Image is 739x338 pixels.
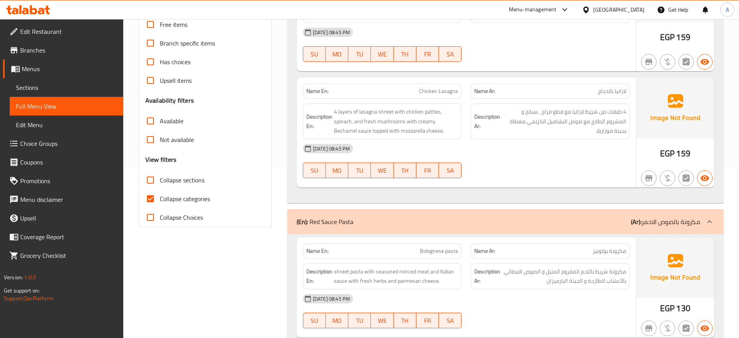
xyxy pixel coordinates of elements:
[636,77,714,138] img: Ae5nvW7+0k+MAAAAAElFTkSuQmCC
[348,163,371,178] button: TU
[306,165,323,176] span: SU
[306,49,323,60] span: SU
[10,116,123,134] a: Edit Menu
[419,165,436,176] span: FR
[348,46,371,62] button: TU
[310,29,353,36] span: [DATE] 08:45 PM
[660,301,674,316] span: EGP
[326,313,348,328] button: MO
[297,216,308,228] b: (En):
[439,313,461,328] button: SA
[334,267,458,286] span: shreet pasta with seasoned minced meat and Italian sauce with fresh herbs and parmesan cheese.
[329,49,345,60] span: MO
[306,315,323,326] span: SU
[160,175,204,185] span: Collapse sections
[310,295,353,303] span: [DATE] 08:45 PM
[371,46,393,62] button: WE
[420,247,458,255] span: Bolognese pasta
[394,163,416,178] button: TH
[3,228,123,246] a: Coverage Report
[509,5,557,14] div: Menu-management
[678,320,694,336] button: Not has choices
[678,170,694,186] button: Not has choices
[351,315,368,326] span: TU
[474,112,500,131] strong: Description Ar:
[474,87,495,95] strong: Name Ar:
[593,5,645,14] div: [GEOGRAPHIC_DATA]
[16,83,117,92] span: Sections
[397,315,413,326] span: TH
[160,20,187,29] span: Free items
[160,213,203,222] span: Collapse Choices
[3,153,123,172] a: Coupons
[326,46,348,62] button: MO
[371,163,393,178] button: WE
[676,146,690,161] span: 159
[329,315,345,326] span: MO
[3,22,123,41] a: Edit Restaurant
[20,46,117,55] span: Branches
[697,320,713,336] button: Available
[502,267,626,286] span: مكرونة شريط باللحم المفروم المتبل و الصوص الايطالي بالأعشاب الطازجة و الجبنة البارميزان
[397,49,413,60] span: TH
[160,76,192,85] span: Upsell items
[442,49,458,60] span: SA
[3,246,123,265] a: Grocery Checklist
[631,216,641,228] b: (Ar):
[697,54,713,70] button: Available
[641,320,657,336] button: Not branch specific item
[348,313,371,328] button: TU
[4,293,53,303] a: Support.OpsPlatform
[306,247,328,255] strong: Name En:
[676,301,690,316] span: 130
[20,214,117,223] span: Upsell
[442,165,458,176] span: SA
[678,54,694,70] button: Not has choices
[303,46,326,62] button: SU
[660,30,674,45] span: EGP
[334,107,458,136] span: 4 layers of lasagna shreet with chicken patties, spinach, and fresh mushrooms with creamy Bechame...
[593,247,626,255] span: مكرونة بولونيز
[329,165,345,176] span: MO
[20,27,117,36] span: Edit Restaurant
[726,5,729,14] span: A
[351,49,368,60] span: TU
[3,209,123,228] a: Upsell
[306,112,332,131] strong: Description En:
[641,170,657,186] button: Not branch specific item
[160,39,215,48] span: Branch specific items
[374,315,390,326] span: WE
[598,87,626,95] span: لازانيا بالدجاج
[160,116,183,126] span: Available
[145,155,177,164] h3: View filters
[160,194,210,203] span: Collapse categories
[3,41,123,60] a: Branches
[636,237,714,298] img: Ae5nvW7+0k+MAAAAAElFTkSuQmCC
[660,170,675,186] button: Purchased item
[3,60,123,78] a: Menus
[416,163,439,178] button: FR
[10,97,123,116] a: Full Menu View
[351,165,368,176] span: TU
[20,158,117,167] span: Coupons
[502,107,626,136] span: 4 طبقات من شريط لازانيا مع قطع فراخ ، سبانخ و المشروم الطازج مع صوص البشاميل الكريمي مغطاة بجبنة ...
[297,217,353,226] p: Red Sauce Pasta
[394,46,416,62] button: TH
[3,134,123,153] a: Choice Groups
[160,57,190,67] span: Has choices
[397,165,413,176] span: TH
[660,146,674,161] span: EGP
[660,54,675,70] button: Purchased item
[416,313,439,328] button: FR
[16,102,117,111] span: Full Menu View
[419,315,436,326] span: FR
[306,267,332,286] strong: Description En:
[439,163,461,178] button: SA
[303,163,326,178] button: SU
[3,172,123,190] a: Promotions
[4,285,40,296] span: Get support on:
[374,49,390,60] span: WE
[4,272,23,282] span: Version:
[474,267,500,286] strong: Description Ar:
[24,272,36,282] span: 1.0.0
